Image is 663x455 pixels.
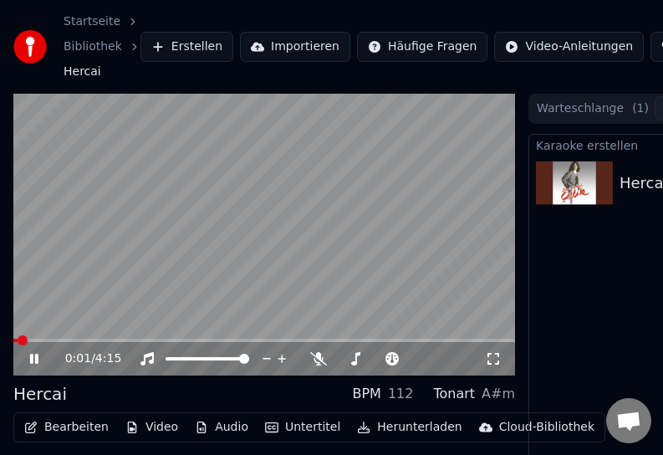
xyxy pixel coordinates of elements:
[65,350,91,367] span: 0:01
[13,382,67,406] div: Hercai
[531,96,655,120] button: Warteschlange
[606,398,651,443] div: Chat öffnen
[64,13,140,80] nav: breadcrumb
[64,64,101,80] span: Hercai
[188,416,255,439] button: Audio
[388,384,414,404] div: 112
[18,416,115,439] button: Bearbeiten
[357,32,488,62] button: Häufige Fragen
[140,32,233,62] button: Erstellen
[258,416,347,439] button: Untertitel
[494,32,644,62] button: Video-Anleitungen
[64,13,120,30] a: Startseite
[352,384,380,404] div: BPM
[65,350,105,367] div: /
[240,32,350,62] button: Importieren
[350,416,468,439] button: Herunterladen
[13,30,47,64] img: youka
[499,419,594,436] div: Cloud-Bibliothek
[433,384,475,404] div: Tonart
[119,416,185,439] button: Video
[64,38,122,55] a: Bibliothek
[632,100,649,117] span: ( 1 )
[482,384,515,404] div: A#m
[95,350,121,367] span: 4:15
